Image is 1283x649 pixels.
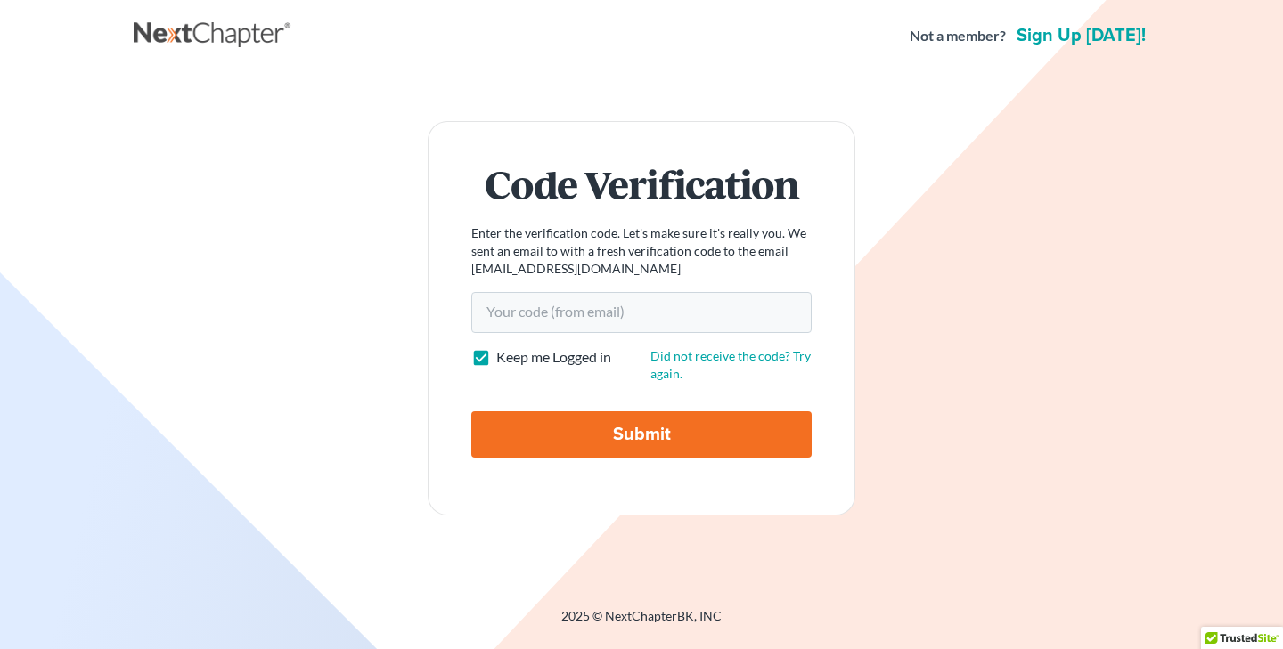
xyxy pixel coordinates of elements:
[910,26,1006,46] strong: Not a member?
[471,224,812,278] p: Enter the verification code. Let's make sure it's really you. We sent an email to with a fresh ve...
[496,347,611,368] label: Keep me Logged in
[471,411,812,458] input: Submit
[471,292,812,333] input: Your code (from email)
[134,607,1149,639] div: 2025 © NextChapterBK, INC
[471,165,812,203] h1: Code Verification
[1013,27,1149,45] a: Sign up [DATE]!
[650,348,811,381] a: Did not receive the code? Try again.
